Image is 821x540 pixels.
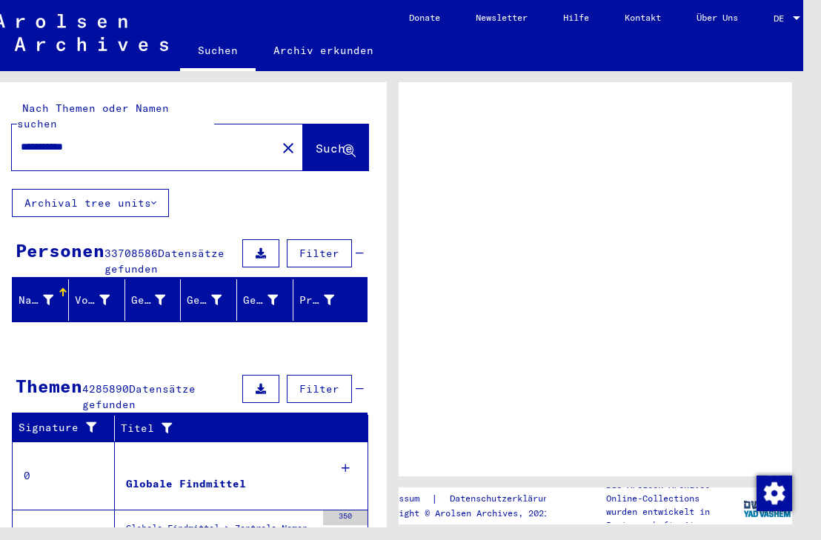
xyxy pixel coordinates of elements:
[121,421,339,436] div: Titel
[187,288,240,312] div: Geburt‏
[75,288,128,312] div: Vorname
[104,247,225,276] span: Datensätze gefunden
[243,288,296,312] div: Geburtsdatum
[243,293,278,308] div: Geburtsdatum
[12,189,169,217] button: Archival tree units
[69,279,125,321] mat-header-cell: Vorname
[373,507,571,520] p: Copyright © Arolsen Archives, 2021
[180,33,256,71] a: Suchen
[373,491,571,507] div: |
[303,124,368,170] button: Suche
[323,510,368,525] div: 350
[256,33,391,68] a: Archiv erkunden
[237,279,293,321] mat-header-cell: Geburtsdatum
[16,373,82,399] div: Themen
[774,13,790,24] span: DE
[279,139,297,157] mat-icon: close
[13,441,115,510] td: 0
[757,476,792,511] img: Zustimmung ändern
[181,279,237,321] mat-header-cell: Geburt‏
[16,237,104,264] div: Personen
[299,293,334,308] div: Prisoner #
[126,476,246,492] div: Globale Findmittel
[13,279,69,321] mat-header-cell: Nachname
[19,420,103,436] div: Signature
[756,475,791,510] div: Zustimmung ändern
[287,239,352,267] button: Filter
[82,382,196,411] span: Datensätze gefunden
[438,491,571,507] a: Datenschutzerklärung
[75,293,110,308] div: Vorname
[131,293,166,308] div: Geburtsname
[131,288,185,312] div: Geburtsname
[299,288,353,312] div: Prisoner #
[299,247,339,260] span: Filter
[187,293,222,308] div: Geburt‏
[19,288,72,312] div: Nachname
[316,141,353,156] span: Suche
[273,133,303,162] button: Clear
[287,375,352,403] button: Filter
[606,479,743,505] p: Die Arolsen Archives Online-Collections
[19,293,53,308] div: Nachname
[293,279,367,321] mat-header-cell: Prisoner #
[121,416,353,440] div: Titel
[82,382,129,396] span: 4285890
[17,101,169,130] mat-label: Nach Themen oder Namen suchen
[104,247,158,260] span: 33708586
[299,382,339,396] span: Filter
[373,491,431,507] a: Impressum
[125,279,182,321] mat-header-cell: Geburtsname
[606,505,743,532] p: wurden entwickelt in Partnerschaft mit
[19,416,118,440] div: Signature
